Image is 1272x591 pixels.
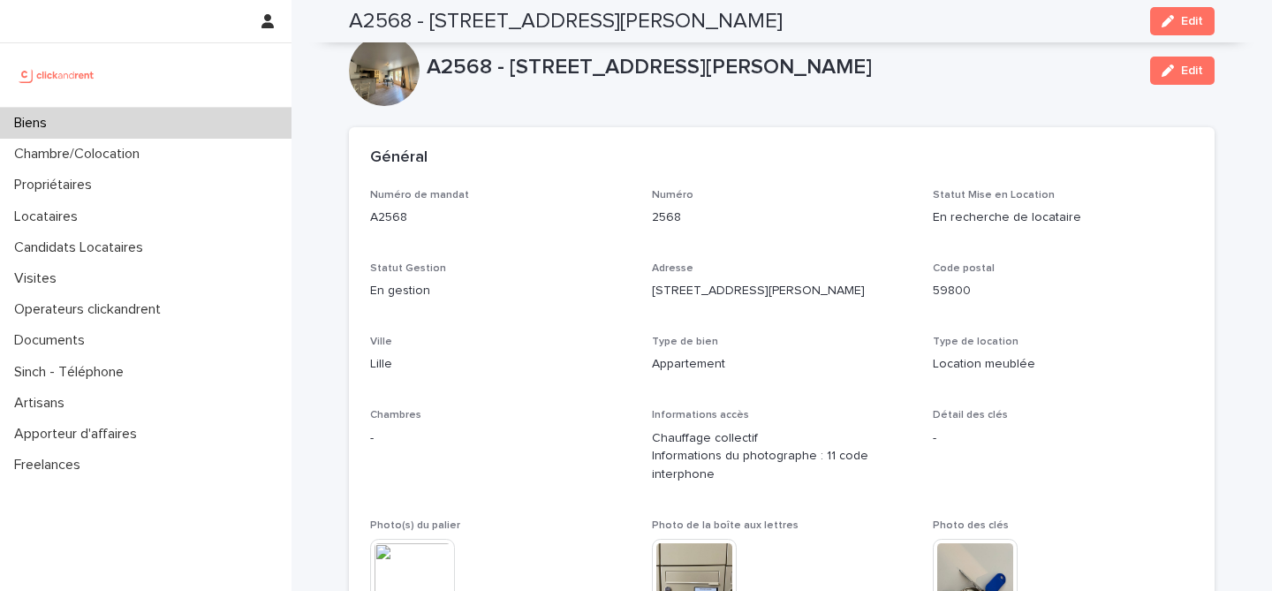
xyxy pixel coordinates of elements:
[1150,7,1215,35] button: Edit
[933,355,1193,374] p: Location meublée
[1150,57,1215,85] button: Edit
[370,410,421,421] span: Chambres
[7,457,95,474] p: Freelances
[1181,64,1203,77] span: Edit
[349,9,783,34] h2: A2568 - [STREET_ADDRESS][PERSON_NAME]
[652,208,912,227] p: 2568
[7,115,61,132] p: Biens
[652,190,693,201] span: Numéro
[370,520,460,531] span: Photo(s) du palier
[7,301,175,318] p: Operateurs clickandrent
[652,410,749,421] span: Informations accès
[933,520,1009,531] span: Photo des clés
[652,355,912,374] p: Appartement
[652,520,799,531] span: Photo de la boîte aux lettres
[427,55,1136,80] p: A2568 - [STREET_ADDRESS][PERSON_NAME]
[652,282,912,300] p: [STREET_ADDRESS][PERSON_NAME]
[7,332,99,349] p: Documents
[652,429,912,484] p: Chauffage collectif Informations du photographe : 11 code interphone
[933,263,995,274] span: Code postal
[370,148,428,168] h2: Général
[7,426,151,443] p: Apporteur d'affaires
[370,429,631,448] p: -
[7,239,157,256] p: Candidats Locataires
[652,263,693,274] span: Adresse
[1181,15,1203,27] span: Edit
[652,337,718,347] span: Type de bien
[14,57,100,93] img: UCB0brd3T0yccxBKYDjQ
[7,208,92,225] p: Locataires
[370,263,446,274] span: Statut Gestion
[933,208,1193,227] p: En recherche de locataire
[933,429,1193,448] p: -
[370,337,392,347] span: Ville
[933,190,1055,201] span: Statut Mise en Location
[933,282,1193,300] p: 59800
[7,270,71,287] p: Visites
[370,355,631,374] p: Lille
[370,208,631,227] p: A2568
[7,364,138,381] p: Sinch - Téléphone
[933,337,1018,347] span: Type de location
[370,190,469,201] span: Numéro de mandat
[370,282,631,300] p: En gestion
[7,177,106,193] p: Propriétaires
[7,395,79,412] p: Artisans
[7,146,154,163] p: Chambre/Colocation
[933,410,1008,421] span: Détail des clés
